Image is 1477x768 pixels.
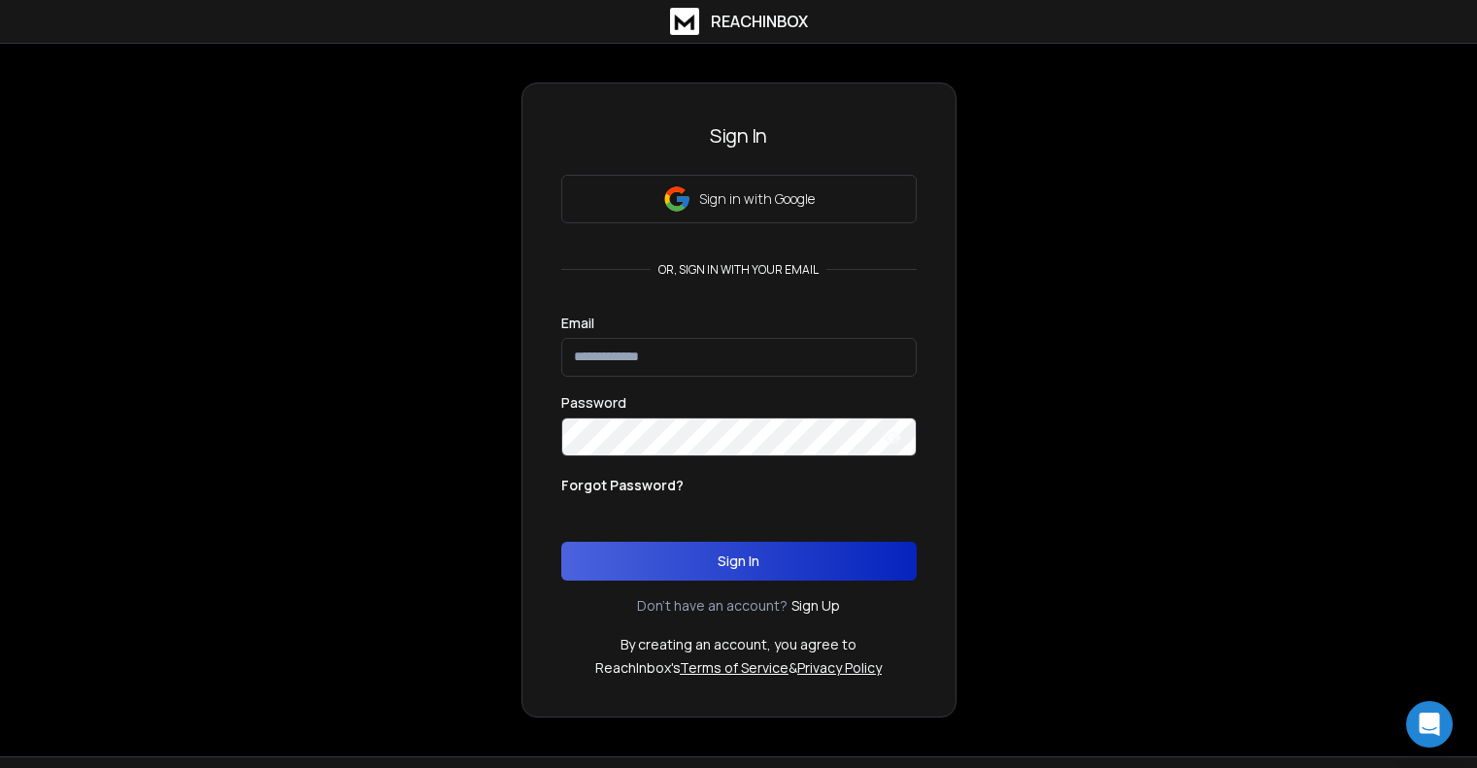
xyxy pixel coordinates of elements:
[1406,701,1453,748] div: Open Intercom Messenger
[561,317,594,330] label: Email
[621,635,856,654] p: By creating an account, you agree to
[699,189,815,209] p: Sign in with Google
[670,8,699,35] img: logo
[670,8,808,35] a: ReachInbox
[791,596,840,616] a: Sign Up
[711,10,808,33] h1: ReachInbox
[561,122,917,150] h3: Sign In
[595,658,882,678] p: ReachInbox's &
[637,596,788,616] p: Don't have an account?
[680,658,789,677] a: Terms of Service
[561,175,917,223] button: Sign in with Google
[561,476,684,495] p: Forgot Password?
[561,396,626,410] label: Password
[651,262,826,278] p: or, sign in with your email
[561,542,917,581] button: Sign In
[797,658,882,677] a: Privacy Policy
